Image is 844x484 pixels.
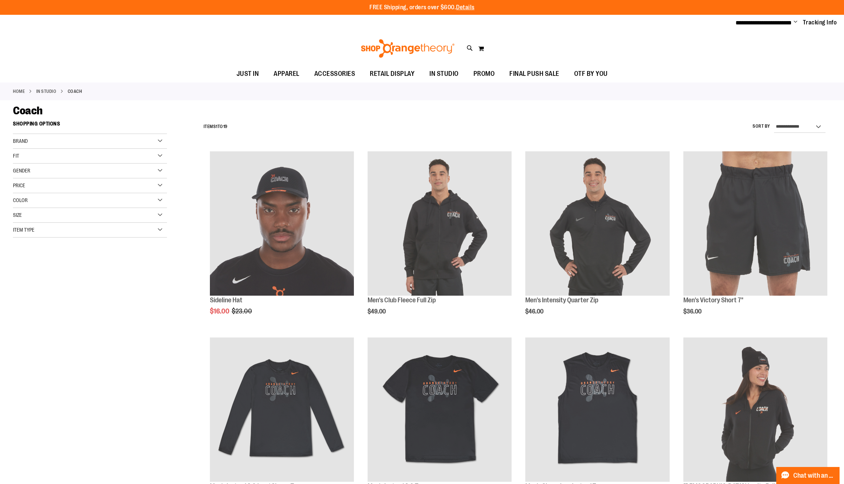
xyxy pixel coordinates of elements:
span: Fit [13,153,19,159]
span: Brand [13,138,28,144]
span: PROMO [473,65,495,82]
span: Coach [13,104,43,117]
a: Details [456,4,475,11]
a: ACCESSORIES [307,65,363,83]
a: OTF Mens Coach FA23 Legend 2.0 LS Tee - Black primary image [210,337,354,483]
div: product [364,148,515,334]
span: OTF BY YOU [574,65,608,82]
img: OTF Mens Coach FA23 Legend 2.0 LS Tee - Black primary image [210,337,354,481]
a: Sideline Hat primary image [210,151,354,296]
span: ACCESSORIES [314,65,355,82]
a: IN STUDIO [36,88,57,95]
img: Sideline Hat primary image [210,151,354,295]
span: Price [13,182,25,188]
a: OTF BY YOU [567,65,615,83]
a: OTF Mens Coach FA23 Club Fleece Full Zip - Black primary image [368,151,512,296]
span: Item Type [13,227,34,233]
p: FREE Shipping, orders over $600. [369,3,475,12]
a: PROMO [466,65,502,83]
span: $16.00 [210,307,231,315]
a: Men's Intensity Quarter Zip [525,296,598,304]
div: product [206,148,358,334]
span: 1 [216,124,218,129]
a: FINAL PUSH SALE [502,65,567,83]
span: Gender [13,168,30,174]
span: JUST IN [237,65,259,82]
img: OTF Mens Coach FA23 Victory Short - Black primary image [683,151,827,295]
a: OTF Mens Coach FA23 Legend Sleeveless Tee - Black primary image [525,337,669,483]
strong: Shopping Options [13,117,167,134]
span: Color [13,197,28,203]
label: Sort By [753,123,770,130]
a: Home [13,88,25,95]
a: RETAIL DISPLAY [362,65,422,83]
a: Sideline Hat [210,296,242,304]
a: OTF Ladies Coach FA23 Varsity Full Zip - Black primary image [683,337,827,483]
button: Account menu [794,19,797,26]
span: $46.00 [525,308,545,315]
span: RETAIL DISPLAY [370,65,415,82]
span: FINAL PUSH SALE [509,65,559,82]
a: JUST IN [229,65,267,83]
span: Size [13,212,22,218]
a: OTF Mens Coach FA23 Legend 2.0 SS Tee - Black primary image [368,337,512,483]
span: $36.00 [683,308,703,315]
a: IN STUDIO [422,65,466,82]
a: OTF Mens Coach FA23 Intensity Quarter Zip - Black primary image [525,151,669,296]
a: APPAREL [266,65,307,83]
img: OTF Mens Coach FA23 Intensity Quarter Zip - Black primary image [525,151,669,295]
img: OTF Mens Coach FA23 Legend Sleeveless Tee - Black primary image [525,337,669,481]
div: product [680,148,831,334]
a: Men's Victory Short 7" [683,296,743,304]
a: Men's Club Fleece Full Zip [368,296,436,304]
span: APPAREL [274,65,299,82]
img: OTF Mens Coach FA23 Legend 2.0 SS Tee - Black primary image [368,337,512,481]
strong: Coach [68,88,82,95]
span: Chat with an Expert [793,472,835,479]
img: Shop Orangetheory [360,39,456,58]
span: $23.00 [232,307,253,315]
a: OTF Mens Coach FA23 Victory Short - Black primary image [683,151,827,296]
button: Chat with an Expert [776,467,840,484]
span: 19 [223,124,228,129]
div: product [522,148,673,334]
h2: Items to [204,121,228,132]
img: OTF Mens Coach FA23 Club Fleece Full Zip - Black primary image [368,151,512,295]
img: OTF Ladies Coach FA23 Varsity Full Zip - Black primary image [683,337,827,481]
span: $49.00 [368,308,387,315]
span: IN STUDIO [429,65,459,82]
a: Tracking Info [803,19,837,27]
